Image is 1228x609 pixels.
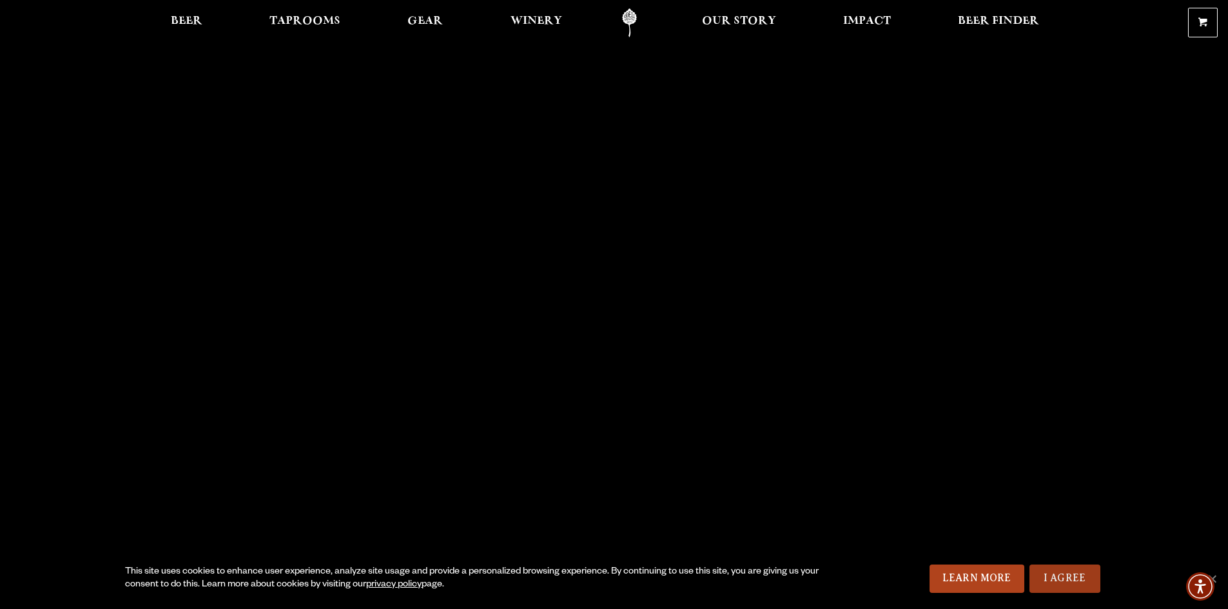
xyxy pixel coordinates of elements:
div: This site uses cookies to enhance user experience, analyze site usage and provide a personalized ... [125,566,823,592]
a: Beer [162,8,211,37]
span: Beer [171,16,202,26]
a: Impact [835,8,899,37]
div: Accessibility Menu [1186,572,1214,601]
span: Winery [511,16,562,26]
a: Winery [502,8,570,37]
a: Taprooms [261,8,349,37]
a: Beer Finder [950,8,1048,37]
a: I Agree [1029,565,1100,593]
span: Gear [407,16,443,26]
a: privacy policy [366,580,422,590]
a: Gear [399,8,451,37]
span: Beer Finder [958,16,1039,26]
a: Learn More [930,565,1024,593]
a: Odell Home [605,8,654,37]
a: Our Story [694,8,785,37]
span: Our Story [702,16,776,26]
span: Impact [843,16,891,26]
span: Taprooms [269,16,340,26]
